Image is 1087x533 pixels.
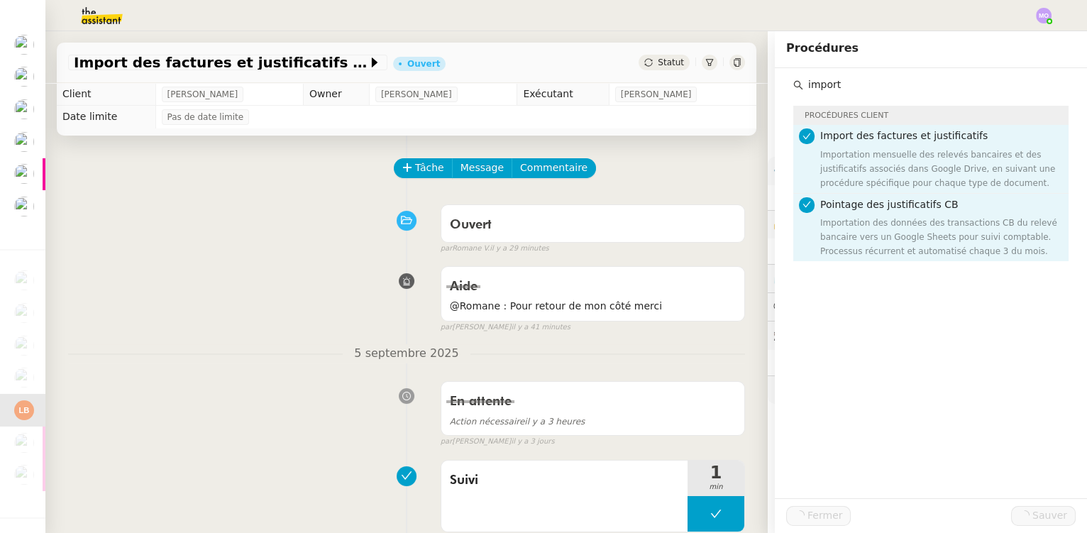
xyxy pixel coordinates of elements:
td: Client [57,83,155,106]
span: 💬 [773,301,864,312]
img: users%2F47wLulqoDhMx0TTMwUcsFP5V2A23%2Favatar%2Fnokpict-removebg-preview-removebg-preview.png [14,336,34,356]
img: users%2FfjlNmCTkLiVoA3HQjY3GA5JXGxb2%2Favatar%2Fstarofservice_97480retdsc0392.png [14,303,34,323]
div: ⚙️Procédures [768,157,1087,185]
span: 🧴 [773,384,817,395]
span: il y a 3 jours [511,436,554,448]
span: il y a 41 minutes [511,322,570,334]
small: [PERSON_NAME] [441,436,555,448]
button: Message [452,158,512,178]
img: users%2FfjlNmCTkLiVoA3HQjY3GA5JXGxb2%2Favatar%2Fstarofservice_97480retdsc0392.png [14,132,34,152]
td: Owner [303,83,369,106]
span: Procédures [786,41,859,55]
div: 🔐Données client [768,211,1087,238]
span: par [441,322,453,334]
span: Import des factures et justificatifs [820,130,988,141]
span: min [688,481,744,493]
div: ⏲️Tâches 2:00 [768,265,1087,292]
button: Commentaire [512,158,596,178]
button: Tâche [394,158,453,178]
span: Ouvert [450,219,492,231]
img: users%2FfjlNmCTkLiVoA3HQjY3GA5JXGxb2%2Favatar%2Fstarofservice_97480retdsc0392.png [14,270,34,290]
div: Importation mensuelle des relevés bancaires et des justificatifs associés dans Google Drive, en s... [820,148,1060,190]
img: users%2F47wLulqoDhMx0TTMwUcsFP5V2A23%2Favatar%2Fnokpict-removebg-preview-removebg-preview.png [14,465,34,485]
img: users%2FfjlNmCTkLiVoA3HQjY3GA5JXGxb2%2Favatar%2Fstarofservice_97480retdsc0392.png [14,368,34,388]
button: Fermer [786,506,851,526]
small: [PERSON_NAME] [441,322,570,334]
span: il y a 29 minutes [490,243,549,255]
span: ⏲️ [773,273,871,284]
img: users%2FgeBNsgrICCWBxRbiuqfStKJvnT43%2Favatar%2F643e594d886881602413a30f_1666712378186.jpeg [14,67,34,87]
div: Ouvert [407,60,440,68]
span: Message [460,160,504,176]
span: Import des factures et justificatifs - [DATE] [74,55,368,70]
td: Date limite [57,106,155,128]
img: users%2F747wGtPOU8c06LfBMyRxetZoT1v2%2Favatar%2Fnokpict.jpg [14,433,34,453]
img: svg [14,400,34,420]
input: input search text [803,75,1069,94]
span: par [441,243,453,255]
span: Pas de date limite [167,110,244,124]
span: [PERSON_NAME] [381,87,452,101]
div: 🧴Autres [768,376,1087,404]
span: Action nécessaire [450,417,525,427]
img: svg [1036,8,1052,23]
img: users%2FfjlNmCTkLiVoA3HQjY3GA5JXGxb2%2Favatar%2Fstarofservice_97480retdsc0392.png [14,197,34,216]
span: @Romane : Pour retour de mon côté merci [450,298,736,314]
span: Commentaire [520,160,587,176]
span: il y a 3 heures [450,417,585,427]
span: [PERSON_NAME] [621,87,692,101]
span: 1 [688,464,744,481]
span: par [441,436,453,448]
span: En attente [450,395,512,408]
button: Sauver [1011,506,1076,526]
span: Tâche [415,160,444,176]
span: ⚙️ [773,163,847,179]
span: Statut [658,57,684,67]
img: users%2F2TyHGbgGwwZcFhdWHiwf3arjzPD2%2Favatar%2F1545394186276.jpeg [14,99,34,119]
small: Romane V. [441,243,549,255]
span: Pointage des justificatifs CB [820,199,959,210]
div: Importation des données des transactions CB du relevé bancaire vers un Google Sheets pour suivi c... [820,216,1060,258]
span: [PERSON_NAME] [167,87,238,101]
td: Exécutant [517,83,609,106]
img: users%2FlEKjZHdPaYMNgwXp1mLJZ8r8UFs1%2Favatar%2F1e03ee85-bb59-4f48-8ffa-f076c2e8c285 [14,164,34,184]
span: 🕵️ [773,329,951,341]
div: Procédures client [793,106,1069,125]
div: 💬Commentaires [768,293,1087,321]
span: 5 septembre 2025 [343,344,470,363]
img: users%2FfjlNmCTkLiVoA3HQjY3GA5JXGxb2%2Favatar%2Fstarofservice_97480retdsc0392.png [14,35,34,55]
div: 🕵️Autres demandes en cours 1 [768,322,1087,349]
span: Suivi [450,470,679,491]
span: Aide [450,280,478,293]
span: 🔐 [773,216,866,233]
